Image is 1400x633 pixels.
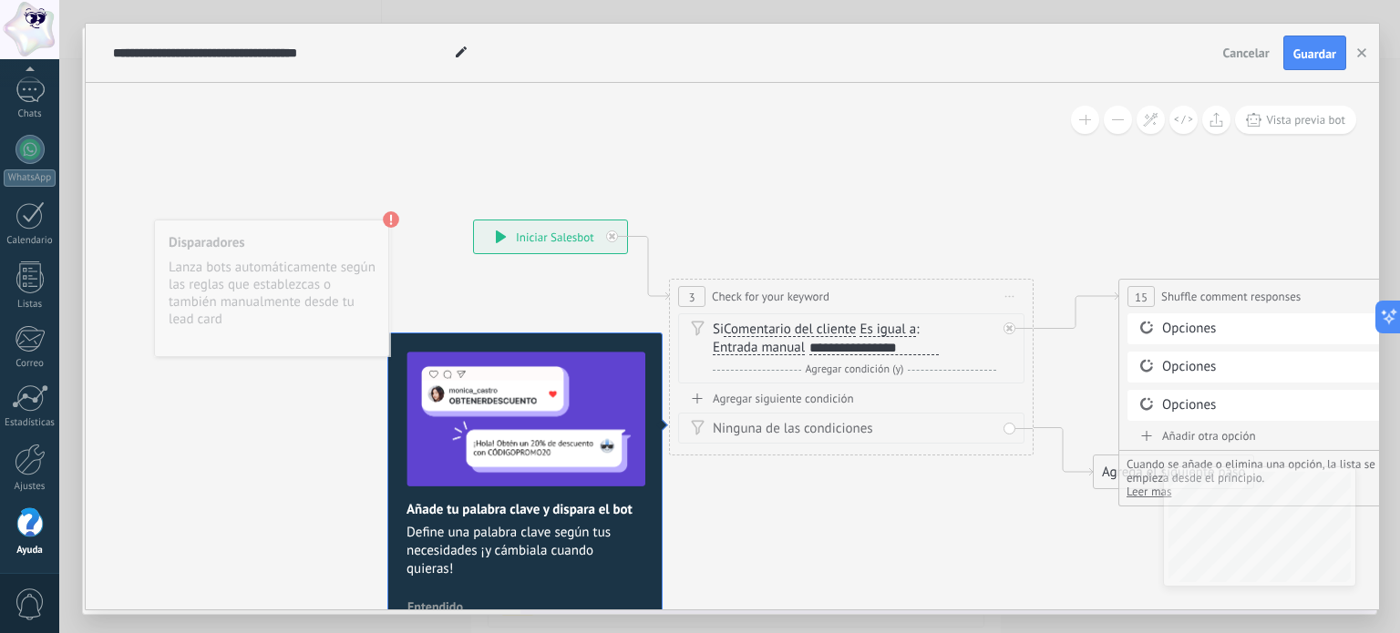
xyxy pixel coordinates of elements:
[474,220,627,253] div: Iniciar Salesbot
[4,481,57,493] div: Ajustes
[1293,47,1336,60] span: Guardar
[1127,484,1171,499] span: Leer mas
[724,322,856,337] span: Comentario del cliente
[399,593,471,620] button: Entendido
[4,235,57,247] div: Calendario
[1135,290,1148,305] span: 15
[407,600,463,613] span: Entendido
[1127,485,1171,498] button: Leer mas
[1235,106,1356,134] button: Vista previa bot
[407,524,643,578] span: Define una palabra clave según tus necesidades ¡y cámbiala cuando quieras!
[4,545,57,556] div: Ayuda
[801,362,909,376] span: Agregar condición (y)
[713,321,996,357] div: Si :
[1161,288,1301,305] span: Shuffle comment responses
[712,288,829,305] span: Check for your keyword
[4,299,57,311] div: Listas
[4,169,56,187] div: WhatsApp
[4,108,57,120] div: Chats
[1266,112,1345,128] span: Vista previa bot
[1283,36,1346,70] button: Guardar
[1094,457,1253,487] div: Agrega el siguiente paso
[4,417,57,429] div: Estadísticas
[713,341,805,355] span: Entrada manual
[860,322,916,337] span: Es igual a
[1223,45,1270,61] span: Cancelar
[4,358,57,370] div: Correo
[407,501,643,518] h2: Añade tu palabra clave y dispara el bot
[688,290,695,305] span: 3
[713,420,996,438] div: Ninguna de las condiciones
[678,391,1024,406] div: Agregar siguiente condición
[1216,39,1277,66] button: Cancelar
